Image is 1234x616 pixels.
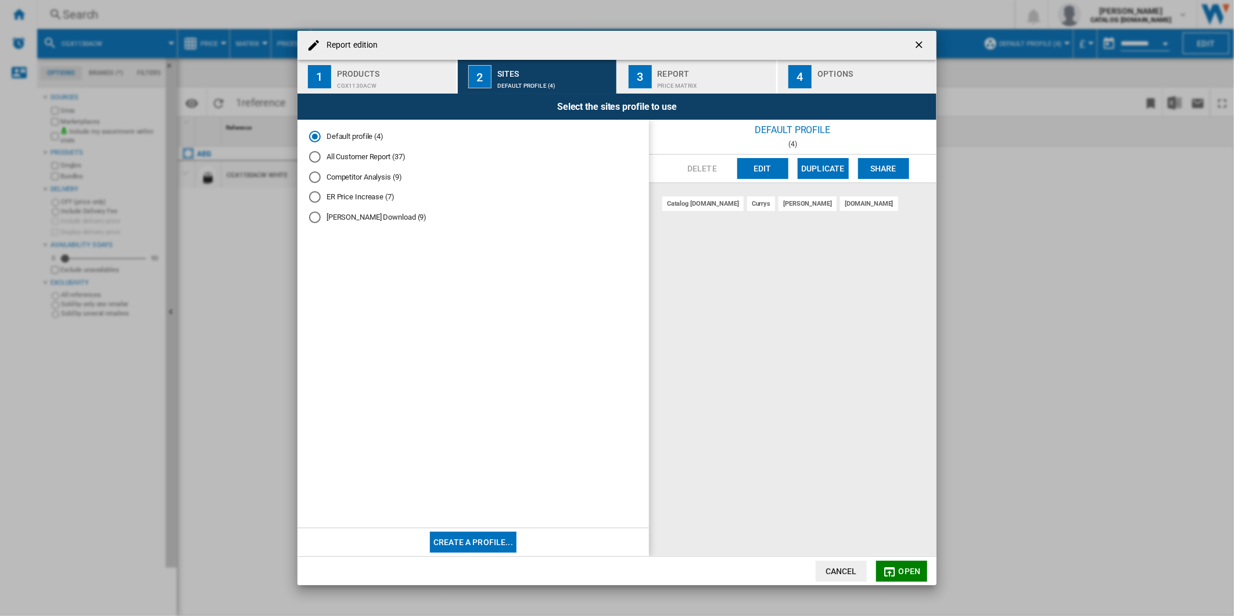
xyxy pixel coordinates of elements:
[309,171,637,182] md-radio-button: Competitor Analysis (9)
[876,561,927,582] button: Open
[747,196,775,211] div: currys
[337,77,451,89] div: CGX1130ACW
[778,60,937,94] button: 4 Options
[309,192,637,203] md-radio-button: ER Price Increase (7)
[858,158,909,179] button: Share
[309,152,637,163] md-radio-button: All Customer Report (37)
[677,158,728,179] button: Delete
[337,65,451,77] div: Products
[788,65,812,88] div: 4
[658,77,772,89] div: Price Matrix
[458,60,618,94] button: 2 Sites Default profile (4)
[662,196,744,211] div: catalog [DOMAIN_NAME]
[297,60,457,94] button: 1 Products CGX1130ACW
[497,77,612,89] div: Default profile (4)
[309,131,637,142] md-radio-button: Default profile (4)
[649,120,937,140] div: Default profile
[840,196,898,211] div: [DOMAIN_NAME]
[297,31,937,585] md-dialog: Report edition ...
[309,212,637,223] md-radio-button: Wren Download (9)
[618,60,778,94] button: 3 Report Price Matrix
[649,140,937,148] div: (4)
[430,532,516,553] button: Create a profile...
[798,158,849,179] button: Duplicate
[817,65,932,77] div: Options
[658,65,772,77] div: Report
[321,40,378,51] h4: Report edition
[816,561,867,582] button: Cancel
[899,567,921,576] span: Open
[297,94,937,120] div: Select the sites profile to use
[779,196,837,211] div: [PERSON_NAME]
[629,65,652,88] div: 3
[737,158,788,179] button: Edit
[308,65,331,88] div: 1
[497,65,612,77] div: Sites
[913,39,927,53] ng-md-icon: getI18NText('BUTTONS.CLOSE_DIALOG')
[909,34,932,57] button: getI18NText('BUTTONS.CLOSE_DIALOG')
[468,65,492,88] div: 2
